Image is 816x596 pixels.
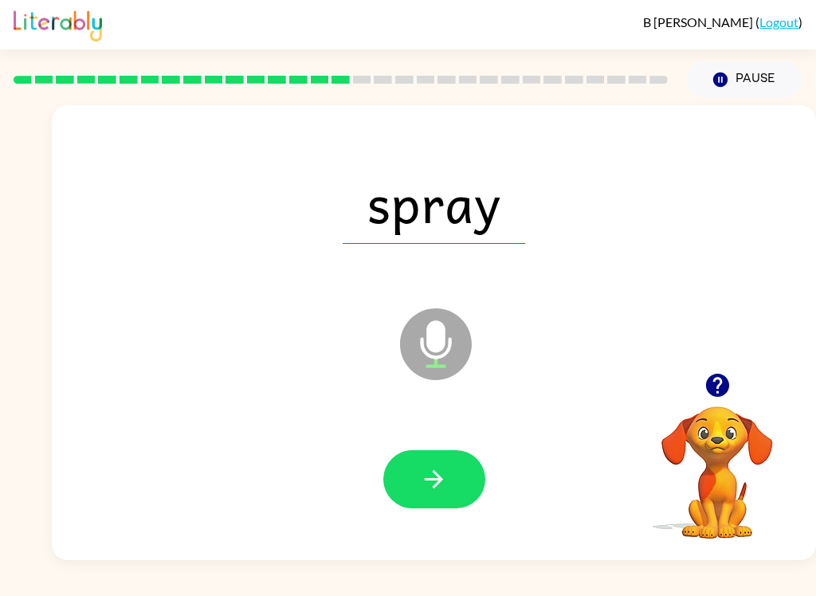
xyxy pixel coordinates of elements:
button: Pause [687,61,802,98]
span: B [PERSON_NAME] [643,14,755,29]
span: spray [343,161,525,244]
a: Logout [759,14,798,29]
div: ( ) [643,14,802,29]
img: Literably [14,6,102,41]
video: Your browser must support playing .mp4 files to use Literably. Please try using another browser. [637,382,797,541]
